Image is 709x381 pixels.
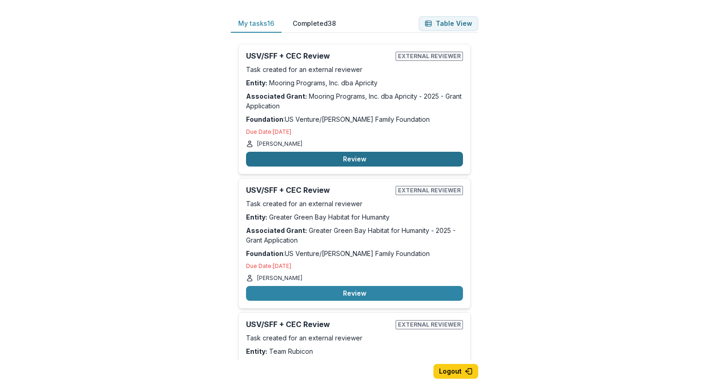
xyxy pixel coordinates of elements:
[257,274,302,282] p: [PERSON_NAME]
[246,128,463,136] p: Due Date: [DATE]
[396,320,463,329] span: External reviewer
[246,199,463,208] p: Task created for an external reviewer
[396,52,463,61] span: External reviewer
[246,249,463,258] p: : US Venture/[PERSON_NAME] Family Foundation
[285,15,343,33] button: Completed 38
[246,115,283,123] strong: Foundation
[246,212,463,222] p: Greater Green Bay Habitat for Humanity
[231,15,282,33] button: My tasks 16
[246,347,267,355] strong: Entity:
[257,140,302,148] p: [PERSON_NAME]
[246,52,392,60] h2: USV/SFF + CEC Review
[246,262,463,270] p: Due Date: [DATE]
[246,226,307,234] strong: Associated Grant:
[246,226,463,245] p: Greater Green Bay Habitat for Humanity - 2025 - Grant Application
[246,360,463,369] p: Team Rubicon - 2025 - Grant Application
[246,346,463,356] p: Team Rubicon
[396,186,463,195] span: External reviewer
[246,91,463,111] p: Mooring Programs, Inc. dba Apricity - 2025 - Grant Application
[419,16,478,31] button: Table View
[246,92,307,100] strong: Associated Grant:
[246,320,392,329] h2: USV/SFF + CEC Review
[246,186,392,195] h2: USV/SFF + CEC Review
[246,286,463,301] button: Review
[246,65,463,74] p: Task created for an external reviewer
[246,79,267,87] strong: Entity:
[433,364,478,379] button: Logout
[246,78,463,88] p: Mooring Programs, Inc. dba Apricity
[246,152,463,167] button: Review
[246,213,267,221] strong: Entity:
[246,250,283,257] strong: Foundation
[246,114,463,124] p: : US Venture/[PERSON_NAME] Family Foundation
[246,333,463,343] p: Task created for an external reviewer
